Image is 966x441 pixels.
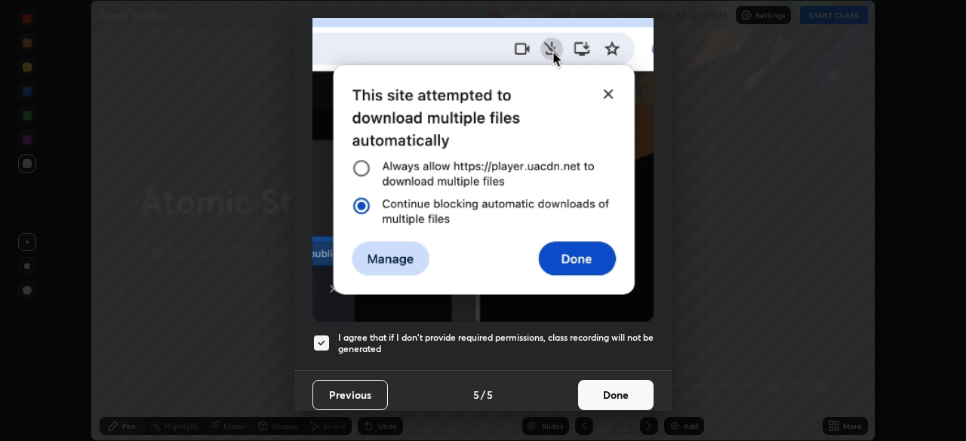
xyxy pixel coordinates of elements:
h4: / [481,387,485,403]
button: Previous [312,380,388,410]
h4: 5 [487,387,493,403]
h5: I agree that if I don't provide required permissions, class recording will not be generated [338,332,654,355]
h4: 5 [473,387,479,403]
button: Done [578,380,654,410]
